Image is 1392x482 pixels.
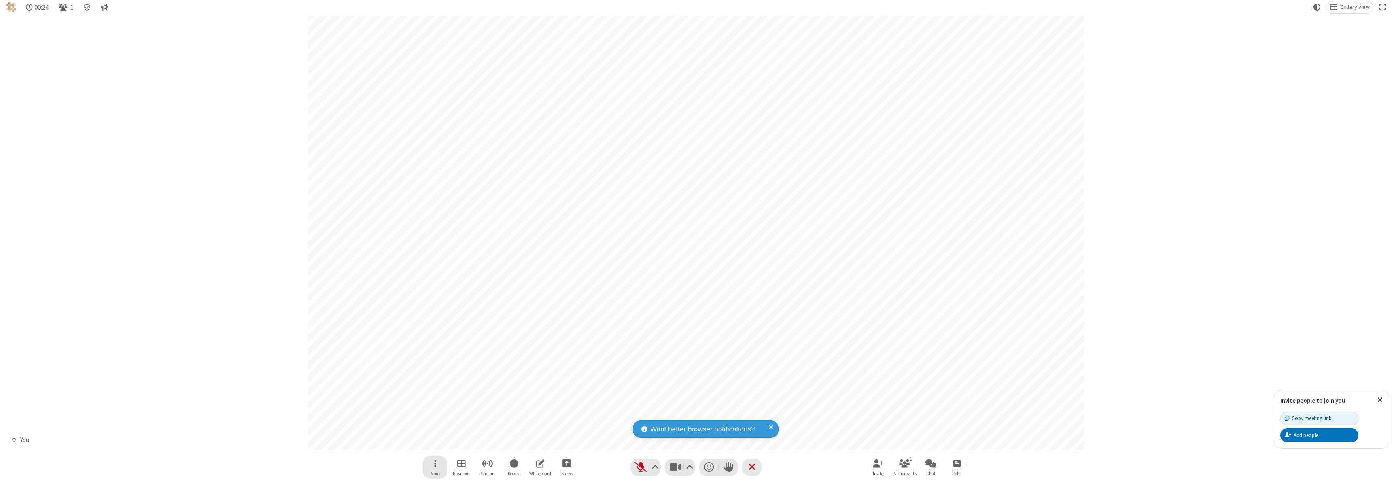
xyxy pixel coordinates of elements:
[55,1,77,13] button: Open participant list
[431,471,439,476] span: More
[873,471,883,476] span: Invite
[1371,390,1389,410] button: Close popover
[893,471,917,476] span: Participants
[926,471,936,476] span: Chat
[529,471,551,476] span: Whiteboard
[892,456,917,479] button: Open participant list
[449,456,473,479] button: Manage Breakout Rooms
[481,471,494,476] span: Stream
[453,471,470,476] span: Breakout
[665,459,695,476] button: Stop video (⌘+Shift+V)
[1340,4,1370,11] span: Gallery view
[1285,414,1331,422] div: Copy meeting link
[70,4,74,11] span: 1
[919,456,943,479] button: Open chat
[17,435,32,445] div: You
[1327,1,1373,13] button: Change layout
[502,456,526,479] button: Start recording
[423,456,447,479] button: Open menu
[866,456,890,479] button: Invite participants (⌘+Shift+I)
[742,459,762,476] button: End or leave meeting
[554,456,579,479] button: Start sharing
[6,2,16,12] img: QA Selenium DO NOT DELETE OR CHANGE
[650,424,755,435] span: Want better browser notifications?
[650,459,661,476] button: Audio settings
[908,455,915,463] div: 1
[1280,412,1358,425] button: Copy meeting link
[1310,1,1324,13] button: Using system theme
[34,4,49,11] span: 00:24
[475,456,500,479] button: Start streaming
[1280,397,1345,404] label: Invite people to join you
[1280,428,1358,442] button: Add people
[23,1,52,13] div: Timer
[1376,1,1389,13] button: Fullscreen
[561,471,572,476] span: Share
[719,459,738,476] button: Raise hand
[98,1,111,13] button: Conversation
[528,456,552,479] button: Open shared whiteboard
[699,459,719,476] button: Send a reaction
[684,459,695,476] button: Video setting
[945,456,969,479] button: Open poll
[508,471,520,476] span: Record
[80,1,94,13] div: Meeting details Encryption enabled
[630,459,661,476] button: Unmute (⌘+Shift+A)
[953,471,961,476] span: Polls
